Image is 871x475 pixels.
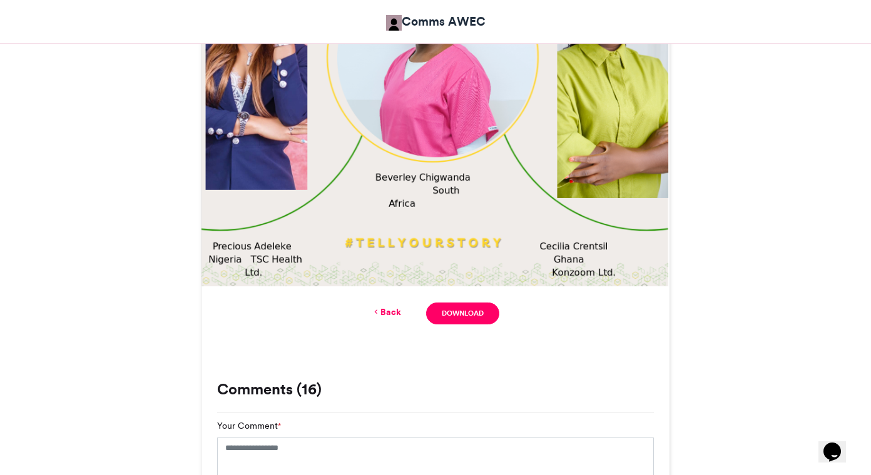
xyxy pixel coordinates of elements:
a: Back [372,306,401,319]
a: Comms AWEC [386,12,486,31]
a: Download [426,302,499,324]
img: Comms AWEC [386,15,402,31]
h3: Comments (16) [217,382,654,397]
label: Your Comment [217,419,281,432]
iframe: chat widget [818,425,858,462]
